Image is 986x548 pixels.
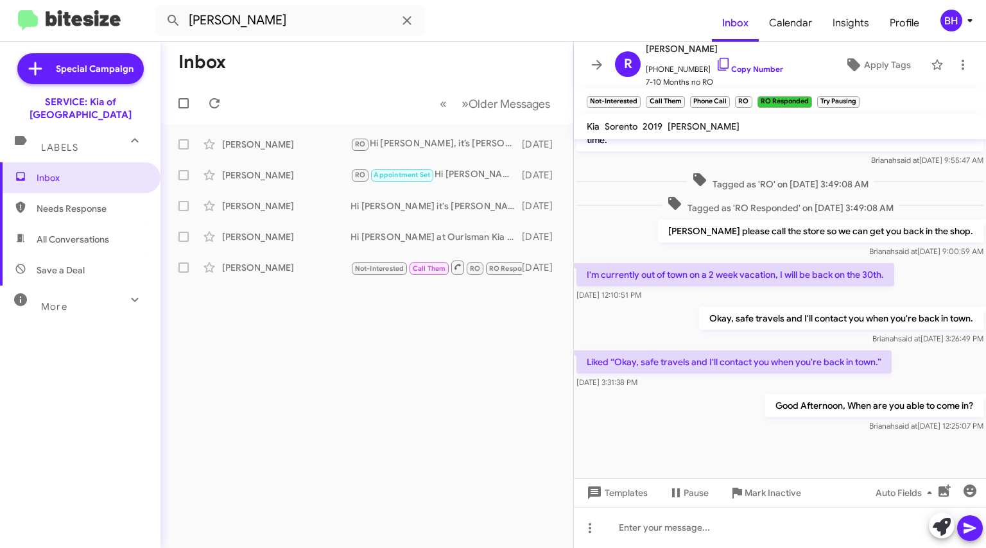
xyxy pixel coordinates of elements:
[222,261,350,274] div: [PERSON_NAME]
[576,377,637,387] span: [DATE] 3:31:38 PM
[37,171,146,184] span: Inbox
[895,246,917,256] span: said at
[643,121,662,132] span: 2019
[624,54,632,74] span: R
[687,172,874,191] span: Tagged as 'RO' on [DATE] 3:49:08 AM
[719,481,811,504] button: Mark Inactive
[489,264,539,273] span: RO Responded
[646,76,783,89] span: 7-10 Months no RO
[462,96,469,112] span: »
[584,481,648,504] span: Templates
[822,4,879,42] a: Insights
[646,41,783,56] span: [PERSON_NAME]
[576,350,892,373] p: Liked “Okay, safe travels and I'll contact you when you're back in town.”
[865,481,947,504] button: Auto Fields
[178,52,226,73] h1: Inbox
[699,307,983,330] p: Okay, safe travels and I'll contact you when you're back in town.
[17,53,144,84] a: Special Campaign
[355,264,404,273] span: Not-Interested
[350,230,522,243] div: Hi [PERSON_NAME] at Ourisman Kia of [GEOGRAPHIC_DATA]. I wanted to check in with you about your K...
[759,4,822,42] a: Calendar
[522,200,563,212] div: [DATE]
[522,169,563,182] div: [DATE]
[869,421,983,431] span: Brianah [DATE] 12:25:07 PM
[222,230,350,243] div: [PERSON_NAME]
[712,4,759,42] a: Inbox
[56,62,134,75] span: Special Campaign
[668,121,739,132] span: [PERSON_NAME]
[41,142,78,153] span: Labels
[222,138,350,151] div: [PERSON_NAME]
[898,334,921,343] span: said at
[587,96,641,108] small: Not-Interested
[222,200,350,212] div: [PERSON_NAME]
[454,90,558,117] button: Next
[350,259,522,275] div: Liked “Okay, safe travels and I'll contact you when you're back in town.”
[222,169,350,182] div: [PERSON_NAME]
[930,10,972,31] button: BH
[350,137,522,151] div: Hi [PERSON_NAME], it’s [PERSON_NAME], Service Director at Ourisman Kia of [GEOGRAPHIC_DATA]. I wa...
[350,200,522,212] div: Hi [PERSON_NAME] it's [PERSON_NAME], Service Director at Ourisman Kia of [GEOGRAPHIC_DATA]. Our r...
[413,264,446,273] span: Call Them
[576,263,894,286] p: I'm currently out of town on a 2 week vacation, I will be back on the 30th.
[522,138,563,151] div: [DATE]
[765,394,983,417] p: Good Afternoon, When are you able to come in?
[817,96,860,108] small: Try Pausing
[690,96,730,108] small: Phone Call
[897,155,919,165] span: said at
[871,155,983,165] span: Brianah [DATE] 9:55:47 AM
[646,56,783,76] span: [PHONE_NUMBER]
[757,96,812,108] small: RO Responded
[872,334,983,343] span: Brianah [DATE] 3:26:49 PM
[605,121,637,132] span: Sorento
[470,264,480,273] span: RO
[576,290,641,300] span: [DATE] 12:10:51 PM
[895,421,917,431] span: said at
[745,481,801,504] span: Mark Inactive
[155,5,425,36] input: Search
[440,96,447,112] span: «
[662,196,899,214] span: Tagged as 'RO Responded' on [DATE] 3:49:08 AM
[658,481,719,504] button: Pause
[355,171,365,179] span: RO
[658,219,983,243] p: [PERSON_NAME] please call the store so we can get you back in the shop.
[37,264,85,277] span: Save a Deal
[355,140,365,148] span: RO
[830,53,924,76] button: Apply Tags
[37,202,146,215] span: Needs Response
[433,90,558,117] nav: Page navigation example
[879,4,930,42] a: Profile
[735,96,752,108] small: RO
[869,246,983,256] span: Brianah [DATE] 9:00:59 AM
[432,90,454,117] button: Previous
[684,481,709,504] span: Pause
[876,481,937,504] span: Auto Fields
[587,121,600,132] span: Kia
[522,261,563,274] div: [DATE]
[940,10,962,31] div: BH
[864,53,911,76] span: Apply Tags
[374,171,430,179] span: Appointment Set
[37,233,109,246] span: All Conversations
[522,230,563,243] div: [DATE]
[646,96,684,108] small: Call Them
[350,167,522,182] div: Hi [PERSON_NAME] it’s [PERSON_NAME], Service Director at Ourisman Kia of [GEOGRAPHIC_DATA]. Great...
[716,64,783,74] a: Copy Number
[41,301,67,313] span: More
[469,97,550,111] span: Older Messages
[574,481,658,504] button: Templates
